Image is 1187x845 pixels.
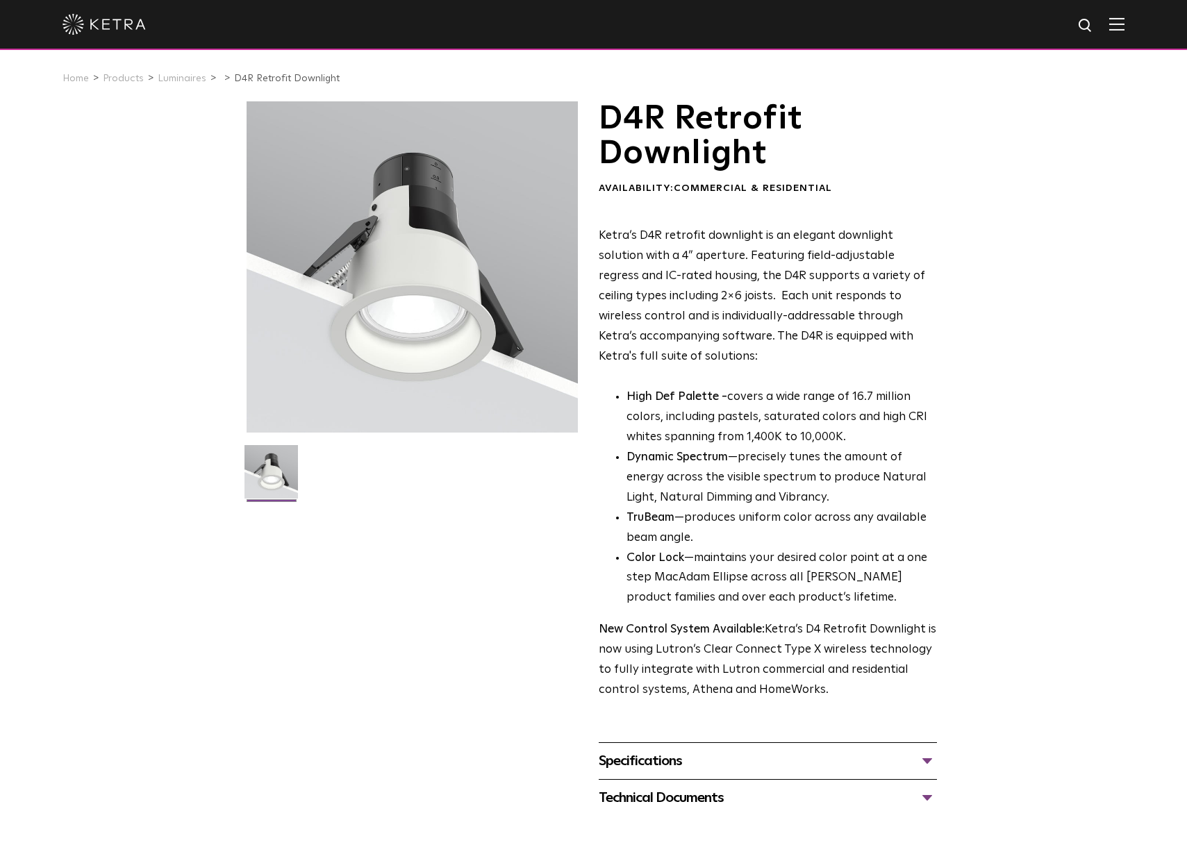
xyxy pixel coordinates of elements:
[626,508,937,549] li: —produces uniform color across any available beam angle.
[626,387,937,448] p: covers a wide range of 16.7 million colors, including pastels, saturated colors and high CRI whit...
[626,448,937,508] li: —precisely tunes the amount of energy across the visible spectrum to produce Natural Light, Natur...
[158,74,206,83] a: Luminaires
[674,183,832,193] span: Commercial & Residential
[63,74,89,83] a: Home
[599,101,937,171] h1: D4R Retrofit Downlight
[626,391,727,403] strong: High Def Palette -
[626,552,684,564] strong: Color Lock
[599,226,937,367] p: Ketra’s D4R retrofit downlight is an elegant downlight solution with a 4” aperture. Featuring fie...
[1077,17,1095,35] img: search icon
[626,451,728,463] strong: Dynamic Spectrum
[63,14,146,35] img: ketra-logo-2019-white
[244,445,298,509] img: D4R Retrofit Downlight
[103,74,144,83] a: Products
[234,74,340,83] a: D4R Retrofit Downlight
[626,512,674,524] strong: TruBeam
[599,620,937,701] p: Ketra’s D4 Retrofit Downlight is now using Lutron’s Clear Connect Type X wireless technology to f...
[1109,17,1124,31] img: Hamburger%20Nav.svg
[599,750,937,772] div: Specifications
[599,182,937,196] div: Availability:
[599,787,937,809] div: Technical Documents
[599,624,765,635] strong: New Control System Available:
[626,549,937,609] li: —maintains your desired color point at a one step MacAdam Ellipse across all [PERSON_NAME] produc...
